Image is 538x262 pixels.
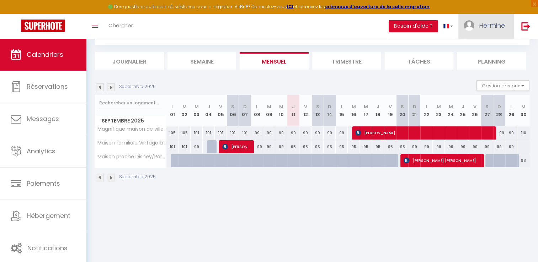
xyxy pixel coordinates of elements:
div: 99 [251,126,263,140]
div: 95 [384,140,396,153]
abbr: M [267,103,271,110]
div: 99 [493,140,505,153]
abbr: S [485,103,489,110]
abbr: J [462,103,464,110]
li: Tâches [385,52,454,70]
abbr: V [389,103,392,110]
abbr: J [292,103,295,110]
span: Hébergement [27,211,70,220]
div: 99 [493,126,505,140]
div: 95 [287,140,299,153]
div: 101 [239,126,251,140]
abbr: L [171,103,174,110]
abbr: L [341,103,343,110]
button: Ouvrir le widget de chat LiveChat [6,3,27,24]
th: 06 [227,95,239,126]
div: 99 [420,140,432,153]
div: 101 [215,126,227,140]
span: [PERSON_NAME] [355,126,492,140]
p: Septembre 2025 [119,174,156,180]
img: Super Booking [21,20,65,32]
div: 99 [481,140,493,153]
div: 99 [299,126,311,140]
img: logout [521,22,530,31]
a: ... Hermine [458,14,514,39]
div: 99 [287,126,299,140]
th: 17 [360,95,372,126]
abbr: M [352,103,356,110]
abbr: S [231,103,234,110]
div: 99 [324,126,336,140]
span: Messages [27,114,59,123]
div: 110 [517,126,529,140]
span: Réservations [27,82,68,91]
span: [PERSON_NAME] [PERSON_NAME] [404,154,480,167]
abbr: M [182,103,187,110]
a: Chercher [103,14,138,39]
th: 25 [457,95,469,126]
div: 99 [263,140,275,153]
abbr: L [426,103,428,110]
abbr: V [219,103,222,110]
th: 20 [396,95,408,126]
th: 02 [179,95,191,126]
span: Analytics [27,147,55,155]
th: 12 [299,95,311,126]
abbr: M [449,103,453,110]
div: 101 [179,140,191,153]
th: 27 [481,95,493,126]
li: Semaine [167,52,236,70]
th: 28 [493,95,505,126]
li: Journalier [95,52,164,70]
abbr: M [364,103,368,110]
a: ICI [287,4,293,10]
th: 30 [517,95,529,126]
span: Calendriers [27,50,63,59]
div: 101 [203,126,215,140]
button: Gestion des prix [476,80,529,91]
span: Maison familiale Vintage à [GEOGRAPHIC_DATA] [96,140,167,146]
span: Magnifique maison de ville -parking -proche Disney [96,126,167,132]
div: 95 [372,140,384,153]
div: 99 [408,140,420,153]
a: créneaux d'ouverture de la salle migration [325,4,430,10]
div: 101 [166,140,179,153]
abbr: M [195,103,199,110]
div: 95 [299,140,311,153]
div: 95 [324,140,336,153]
div: 99 [469,140,481,153]
div: 95 [396,140,408,153]
div: 99 [263,126,275,140]
abbr: M [279,103,283,110]
div: 105 [166,126,179,140]
th: 04 [203,95,215,126]
div: 93 [517,154,529,167]
th: 18 [372,95,384,126]
div: 99 [275,140,287,153]
abbr: S [401,103,404,110]
th: 15 [336,95,348,126]
abbr: J [377,103,379,110]
th: 10 [275,95,287,126]
abbr: D [497,103,501,110]
span: Notifications [27,244,68,252]
abbr: V [304,103,307,110]
li: Planning [457,52,526,70]
div: 99 [505,126,517,140]
div: 95 [348,140,360,153]
th: 08 [251,95,263,126]
th: 14 [324,95,336,126]
abbr: D [328,103,331,110]
th: 16 [348,95,360,126]
div: 105 [179,126,191,140]
span: Hermine [479,21,505,30]
abbr: M [521,103,526,110]
th: 26 [469,95,481,126]
div: 99 [457,140,469,153]
div: 95 [336,140,348,153]
img: ... [464,20,474,31]
div: 99 [336,126,348,140]
span: Septembre 2025 [95,116,166,126]
th: 09 [263,95,275,126]
div: 99 [311,126,324,140]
